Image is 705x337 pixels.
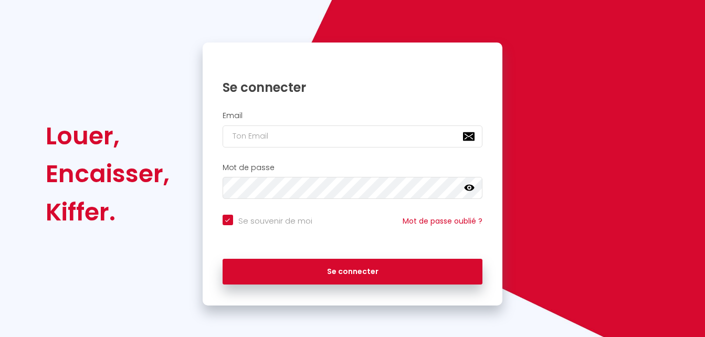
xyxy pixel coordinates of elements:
[403,216,482,226] a: Mot de passe oublié ?
[46,155,170,193] div: Encaisser,
[46,117,170,155] div: Louer,
[223,125,483,148] input: Ton Email
[46,193,170,231] div: Kiffer.
[223,259,483,285] button: Se connecter
[223,79,483,96] h1: Se connecter
[223,111,483,120] h2: Email
[8,4,40,36] button: Ouvrir le widget de chat LiveChat
[223,163,483,172] h2: Mot de passe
